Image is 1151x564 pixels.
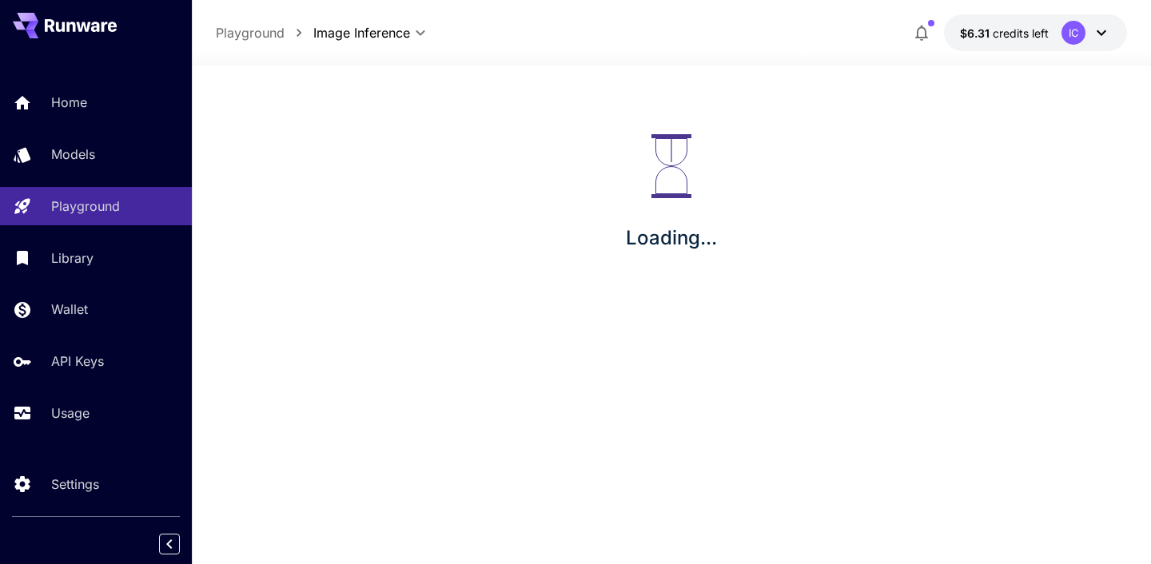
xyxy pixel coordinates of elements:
p: Home [51,93,87,112]
a: Playground [216,23,285,42]
p: Usage [51,403,90,423]
div: IC [1061,21,1085,45]
button: Collapse sidebar [159,534,180,554]
p: Models [51,145,95,164]
nav: breadcrumb [216,23,313,42]
button: $6.30984IC [944,14,1127,51]
p: Playground [51,197,120,216]
p: API Keys [51,352,104,371]
p: Library [51,248,94,268]
div: $6.30984 [960,25,1049,42]
p: Settings [51,475,99,494]
span: credits left [993,26,1049,40]
span: $6.31 [960,26,993,40]
div: Collapse sidebar [171,530,192,558]
span: Image Inference [313,23,410,42]
p: Wallet [51,300,88,319]
p: Loading... [626,224,717,252]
